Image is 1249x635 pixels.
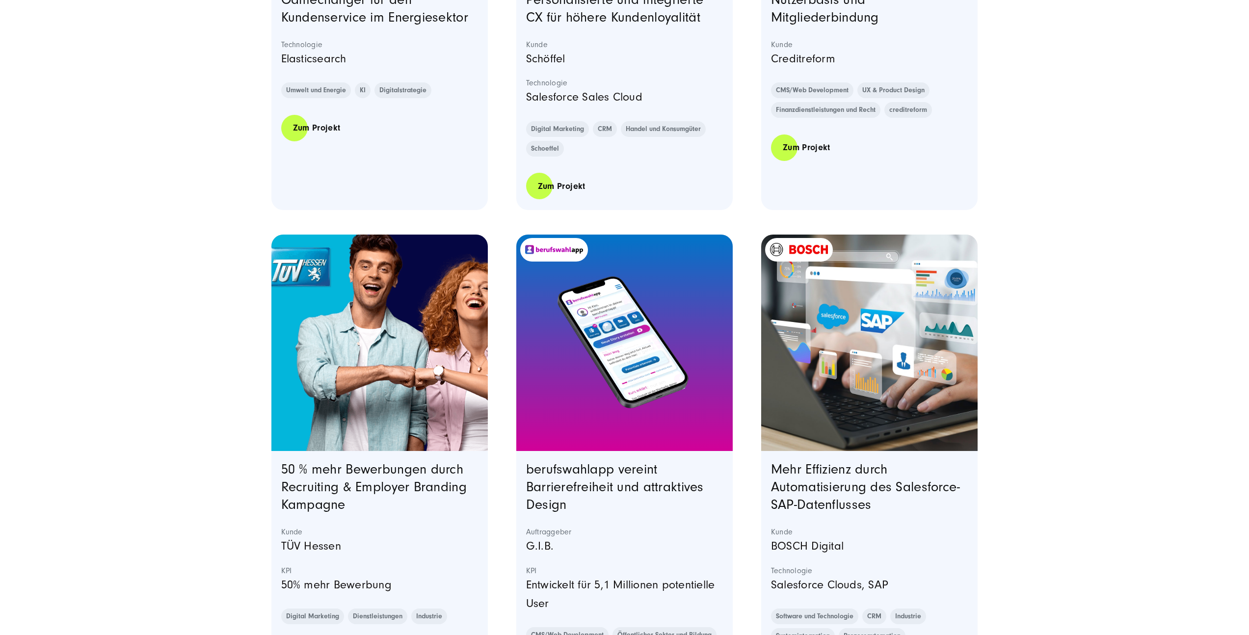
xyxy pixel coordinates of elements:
[516,235,733,451] a: Featured image: Ein Smartphone, das die Benutzeroberfläche der berufswahlapp zeigt. Im Vordergrun...
[526,527,723,537] strong: Auftraggeber
[281,609,344,624] a: Digital Marketing
[281,114,352,142] a: Zum Projekt
[526,141,564,157] a: Schoeffel
[771,609,858,624] a: Software und Technologie
[271,235,488,451] a: Featured image: - Read full post: TÜV Hessen | Employer Branding | SUNZINET
[355,82,371,98] a: KI
[281,527,478,537] strong: Kunde
[621,121,706,137] a: Handel und Konsumgüter
[857,82,930,98] a: UX & Product Design
[374,82,431,98] a: Digitalstrategie
[593,121,617,137] a: CRM
[526,576,723,613] p: Entwickelt für 5,1 Millionen potentielle User
[411,609,447,624] a: Industrie
[348,609,407,624] a: Dienstleistungen
[771,133,842,161] a: Zum Projekt
[525,245,583,254] img: „Logo der berufswahlapp: Ein stilisiertes weißes Profil-Icon auf lila-blauem Hintergrund, daneben...
[884,102,932,118] a: creditreform
[281,576,478,594] p: 50% mehr Bewerbung
[771,82,853,98] a: CMS/Web Development
[281,40,478,50] strong: Technologie
[526,121,589,137] a: Digital Marketing
[761,235,978,451] img: Bosch Digital - Salesforce SAP Integration und Automatisierung - Digitalagentur für Systemintegra...
[890,609,926,624] a: Industrie
[526,566,723,576] strong: KPI
[281,566,478,576] strong: KPI
[770,243,828,256] img: Bosch Digital - SUNZINET Kunde - Digitalagentur für Prozessautomatisierung und Systemintegration
[281,537,478,556] p: TÜV Hessen
[771,576,968,594] p: Salesforce Clouds, SAP
[281,462,467,512] a: 50 % mehr Bewerbungen durch Recruiting & Employer Branding Kampagne
[862,609,886,624] a: CRM
[526,462,704,512] a: berufswahlapp vereint Barrierefreiheit und attraktives Design
[771,462,960,512] a: Mehr Effizienz durch Automatisierung des Salesforce-SAP-Datenflusses
[771,102,880,118] a: Finanzdienstleistungen und Recht
[761,235,978,451] a: Featured image: Bosch Digital - Salesforce SAP Integration und Automatisierung - Digitalagentur f...
[526,88,723,106] p: Salesforce Sales Cloud
[526,537,723,556] p: G.I.B.
[771,50,968,68] p: Creditreform
[526,78,723,88] strong: Technologie
[281,50,478,68] p: Elasticsearch
[771,40,968,50] strong: Kunde
[771,537,968,556] p: BOSCH Digital
[771,527,968,537] strong: Kunde
[526,172,597,200] a: Zum Projekt
[281,82,351,98] a: Umwelt und Energie
[526,50,723,68] p: Schöffel
[771,566,968,576] strong: Technologie
[526,40,723,50] strong: Kunde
